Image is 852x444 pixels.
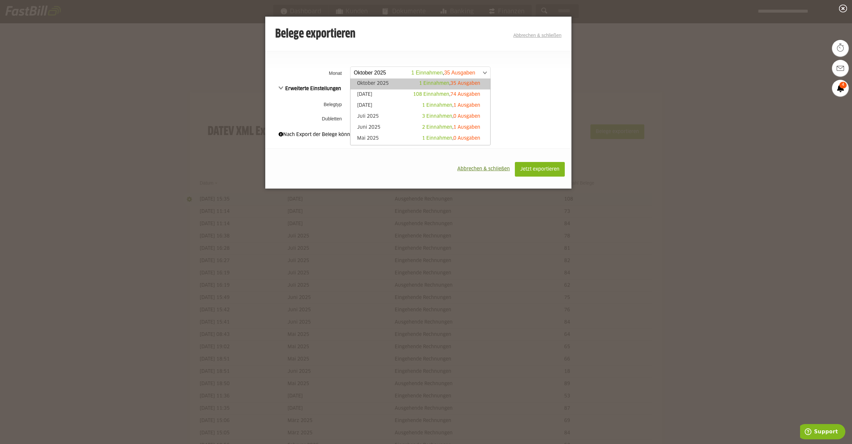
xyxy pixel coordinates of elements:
h3: Belege exportieren [275,28,355,41]
div: , [419,80,480,87]
div: , [422,124,480,131]
span: 108 Einnahmen [413,92,449,97]
span: 1 Ausgaben [453,103,480,108]
a: 4 [832,80,849,96]
a: Oktober 2025 [354,80,487,88]
th: Monat [265,65,348,81]
div: , [422,113,480,120]
div: Nach Export der Belege können diese nicht mehr bearbeitet werden. [279,131,558,138]
a: [DATE] [354,102,487,110]
span: Abbrechen & schließen [457,167,510,171]
span: Erweiterte Einstellungen [279,86,341,91]
div: , [413,91,480,98]
div: , [422,102,480,109]
span: 1 Ausgaben [453,125,480,130]
button: Abbrechen & schließen [452,162,515,176]
th: Dubletten [265,113,348,124]
span: 2 Einnahmen [422,125,452,130]
span: 74 Ausgaben [450,92,480,97]
span: 35 Ausgaben [450,81,480,86]
span: 0 Ausgaben [453,136,480,141]
iframe: Öffnet ein Widget, in dem Sie weitere Informationen finden [800,424,845,441]
span: 4 [839,82,847,88]
a: [DATE] [354,91,487,99]
span: 3 Einnahmen [422,114,452,119]
span: 1 Einnahmen [419,81,449,86]
button: Jetzt exportieren [515,162,565,177]
a: Abbrechen & schließen [513,33,561,38]
span: 1 Einnahmen [422,136,452,141]
th: Belegtyp [265,96,348,113]
div: , [422,135,480,142]
a: Mai 2025 [354,135,487,143]
a: Juni 2025 [354,124,487,132]
span: 1 Einnahmen [422,103,452,108]
span: 0 Ausgaben [453,114,480,119]
span: Jetzt exportieren [520,167,559,172]
a: Juli 2025 [354,113,487,121]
